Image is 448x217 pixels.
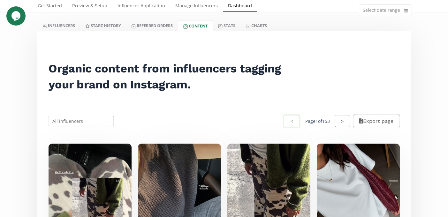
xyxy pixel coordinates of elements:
a: Stats [213,20,240,31]
svg: calendar [404,7,408,14]
iframe: chat widget [6,6,27,26]
h2: Organic content from influencers tagging your brand on Instagram. [49,61,289,93]
button: < [283,114,300,128]
div: Page 1 of 153 [305,118,330,124]
a: Starz HISTORY [80,20,126,31]
a: Referred Orders [126,20,178,31]
a: INFLUENCERS [37,20,80,31]
input: All influencers [48,115,115,127]
a: CHARTS [240,20,272,31]
button: > [335,115,350,127]
button: Export page [353,114,399,128]
a: Content [178,20,213,31]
